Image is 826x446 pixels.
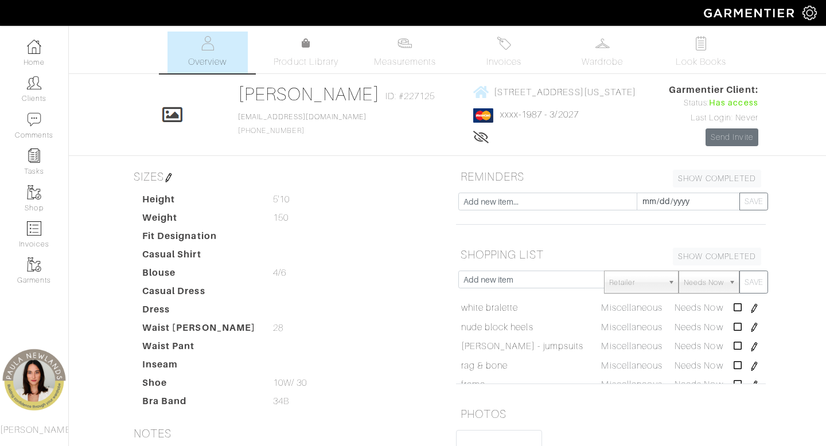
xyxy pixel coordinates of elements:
img: wardrobe-487a4870c1b7c33e795ec22d11cfc2ed9d08956e64fb3008fe2437562e282088.svg [595,36,610,50]
a: xxxx-1987 - 3/2027 [500,109,579,120]
a: [PERSON_NAME] [238,84,380,104]
span: Product Library [274,55,338,69]
a: white bralette [461,301,519,315]
span: Measurements [374,55,437,69]
span: ID: #227125 [385,89,435,103]
span: 150 [273,211,289,225]
span: Wardrobe [582,55,623,69]
a: [STREET_ADDRESS][US_STATE] [473,85,636,99]
dt: Waist Pant [134,339,264,358]
dt: Height [134,193,264,211]
dt: Casual Shirt [134,248,264,266]
img: dashboard-icon-dbcd8f5a0b271acd01030246c82b418ddd0df26cd7fceb0bd07c9910d44c42f6.png [27,40,41,54]
a: Look Books [661,32,741,73]
img: orders-27d20c2124de7fd6de4e0e44c1d41de31381a507db9b33961299e4e07d508b8c.svg [497,36,511,50]
dt: Fit Designation [134,229,264,248]
h5: PHOTOS [456,402,766,425]
img: reminder-icon-8004d30b9f0a5d33ae49ab947aed9ed385cf756f9e5892f1edd6e32f2345188e.png [27,148,41,163]
div: Status: [669,97,758,109]
button: SAVE [739,193,768,210]
a: SHOW COMPLETED [673,248,761,265]
dt: Inseam [134,358,264,376]
a: Invoices [463,32,544,73]
img: pen-cf24a1663064a2ec1b9c1bd2387e9de7a2fa800b781884d57f21acf72779bad2.png [750,381,759,390]
dt: Waist [PERSON_NAME] [134,321,264,339]
img: measurements-466bbee1fd09ba9460f595b01e5d73f9e2bff037440d3c8f018324cb6cdf7a4a.svg [398,36,412,50]
span: Retailer [609,271,663,294]
span: Needs Now [684,271,724,294]
img: pen-cf24a1663064a2ec1b9c1bd2387e9de7a2fa800b781884d57f21acf72779bad2.png [164,173,173,182]
dt: Casual Dress [134,284,264,303]
dt: Bra Band [134,394,264,413]
a: [PERSON_NAME] - jumpsuits [461,339,583,353]
img: gear-icon-white-bd11855cb880d31180b6d7d6211b90ccbf57a29d726f0c71d8c61bd08dd39cc2.png [802,6,817,20]
span: Needs Now [675,361,723,371]
div: Last Login: Never [669,112,758,124]
img: pen-cf24a1663064a2ec1b9c1bd2387e9de7a2fa800b781884d57f21acf72779bad2.png [750,362,759,371]
span: [STREET_ADDRESS][US_STATE] [494,87,636,97]
span: Miscellaneous [601,322,663,332]
span: Miscellaneous [601,303,663,313]
a: Send Invite [706,128,758,146]
span: Garmentier Client: [669,83,758,97]
img: pen-cf24a1663064a2ec1b9c1bd2387e9de7a2fa800b781884d57f21acf72779bad2.png [750,304,759,313]
img: todo-9ac3debb85659649dc8f770b8b6100bb5dab4b48dedcbae339e5042a72dfd3cc.svg [694,36,708,50]
img: clients-icon-6bae9207a08558b7cb47a8932f037763ab4055f8c8b6bfacd5dc20c3e0201464.png [27,76,41,90]
h5: SHOPPING LIST [456,243,766,266]
img: basicinfo-40fd8af6dae0f16599ec9e87c0ef1c0a1fdea2edbe929e3d69a839185d80c458.svg [200,36,215,50]
img: comment-icon-a0a6a9ef722e966f86d9cbdc48e553b5cf19dbc54f86b18d962a5391bc8f6eb6.png [27,112,41,127]
span: Needs Now [675,322,723,332]
dt: Blouse [134,266,264,284]
span: 28 [273,321,283,335]
dt: Shoe [134,376,264,394]
img: mastercard-2c98a0d54659f76b027c6839bea21931c3e23d06ea5b2b5660056f2e14d2f154.png [473,108,493,123]
a: Wardrobe [562,32,642,73]
a: Product Library [266,37,346,69]
a: [EMAIL_ADDRESS][DOMAIN_NAME] [238,113,367,121]
img: orders-icon-0abe47150d42831381b5fb84f609e132dff9fe21cb692f30cb5eec754e2cba89.png [27,221,41,236]
span: Needs Now [675,380,723,390]
span: Needs Now [675,303,723,313]
span: Overview [188,55,227,69]
button: SAVE [739,271,768,294]
a: SHOW COMPLETED [673,170,761,187]
span: 34B [273,394,289,408]
span: 5'10 [273,193,290,206]
img: garmentier-logo-header-white-b43fb05a5012e4ada735d5af1a66efaba907eab6374d6393d1fbf88cb4ef424d.png [698,3,802,23]
span: Needs Now [675,341,723,351]
span: Look Books [676,55,727,69]
span: 4/6 [273,266,286,280]
h5: NOTES [129,422,439,445]
img: pen-cf24a1663064a2ec1b9c1bd2387e9de7a2fa800b781884d57f21acf72779bad2.png [750,342,759,351]
input: Add new item [458,271,605,288]
span: [PHONE_NUMBER] [238,113,367,135]
span: Has access [709,97,758,109]
a: frame [461,378,485,392]
dt: Weight [134,211,264,229]
span: Miscellaneous [601,341,663,351]
span: Miscellaneous [601,380,663,390]
a: nude block heels [461,320,533,334]
img: garments-icon-b7da505a4dc4fd61783c78ac3ca0ef83fa9d6f193b1c9dc38574b1d14d53ca28.png [27,185,41,199]
img: pen-cf24a1663064a2ec1b9c1bd2387e9de7a2fa800b781884d57f21acf72779bad2.png [750,323,759,332]
dt: Dress [134,303,264,321]
img: garments-icon-b7da505a4dc4fd61783c78ac3ca0ef83fa9d6f193b1c9dc38574b1d14d53ca28.png [27,257,41,272]
h5: SIZES [129,165,439,188]
h5: REMINDERS [456,165,766,188]
a: Overview [167,32,248,73]
span: 10W/ 30 [273,376,307,390]
a: rag & bone [461,359,508,373]
input: Add new item... [458,193,637,210]
a: Measurements [365,32,446,73]
span: Invoices [486,55,521,69]
span: Miscellaneous [601,361,663,371]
